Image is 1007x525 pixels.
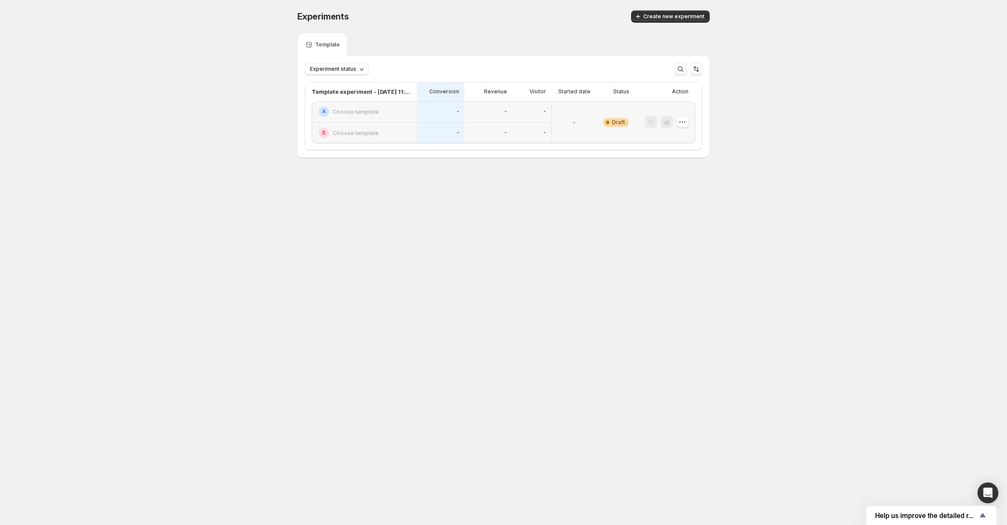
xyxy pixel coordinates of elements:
[305,63,369,75] button: Experiment status
[312,87,411,96] p: Template experiment - [DATE] 11:05:13
[543,129,546,136] p: -
[613,88,629,95] p: Status
[631,10,710,23] button: Create new experiment
[672,88,688,95] p: Action
[612,119,625,126] span: Draft
[875,510,988,521] button: Show survey - Help us improve the detailed report for A/B campaigns
[875,512,977,520] span: Help us improve the detailed report for A/B campaigns
[332,107,378,116] h2: Choose template
[558,88,590,95] p: Started date
[310,66,356,73] span: Experiment status
[690,63,702,75] button: Sort the results
[643,13,704,20] span: Create new experiment
[429,88,459,95] p: Conversion
[504,129,507,136] p: -
[543,108,546,115] p: -
[457,129,459,136] p: -
[457,108,459,115] p: -
[504,108,507,115] p: -
[332,129,378,137] h2: Choose template
[977,482,998,503] div: Open Intercom Messenger
[530,88,546,95] p: Visitor
[322,129,326,136] h2: B
[322,108,326,115] h2: A
[484,88,507,95] p: Revenue
[573,118,576,127] p: -
[315,41,340,48] p: Template
[297,11,349,22] span: Experiments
